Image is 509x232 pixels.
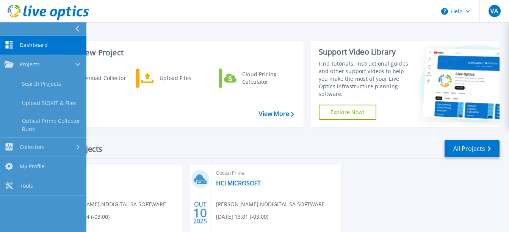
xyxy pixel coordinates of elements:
[20,163,45,170] span: My Profile
[238,71,294,86] div: Cloud Pricing Calculator
[57,169,177,177] span: Optical Prime
[193,210,207,216] span: 10
[319,105,376,120] a: Explore Now!
[216,169,336,177] span: Optical Prime
[57,200,166,208] span: [PERSON_NAME] , NDDIGITAL SA SOFTWARE
[20,182,33,189] span: Tools
[319,47,412,57] div: Support Video Library
[156,71,212,86] div: Upload Files
[72,71,129,86] div: Download Collector
[20,61,40,68] span: Projects
[216,213,268,221] span: [DATE] 13:01 (-03:00)
[490,8,498,14] span: VA
[216,179,261,187] a: HCI MICROSOFT
[53,69,131,88] a: Download Collector
[319,60,412,98] div: Find tutorials, instructional guides and other support videos to help you make the most of your L...
[54,49,294,57] h3: Start a New Project
[259,110,294,118] a: View More
[216,200,325,208] span: [PERSON_NAME] , NDDIGITAL SA SOFTWARE
[219,69,296,88] a: Cloud Pricing Calculator
[20,144,45,150] span: Collectors
[20,42,48,49] span: Dashboard
[193,199,207,227] div: OUT 2025
[445,140,500,157] a: All Projects
[136,69,214,88] a: Upload Files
